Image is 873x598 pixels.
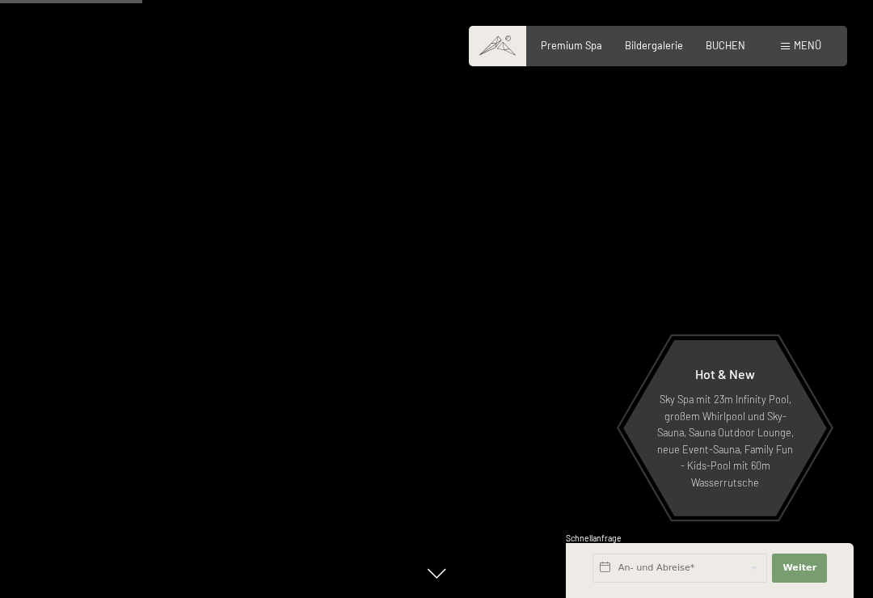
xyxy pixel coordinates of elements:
a: Bildergalerie [625,39,683,52]
a: BUCHEN [706,39,745,52]
span: Hot & New [695,366,755,381]
span: Weiter [782,562,816,575]
span: Menü [794,39,821,52]
p: Sky Spa mit 23m Infinity Pool, großem Whirlpool und Sky-Sauna, Sauna Outdoor Lounge, neue Event-S... [655,391,795,491]
a: Hot & New Sky Spa mit 23m Infinity Pool, großem Whirlpool und Sky-Sauna, Sauna Outdoor Lounge, ne... [622,339,828,517]
button: Weiter [772,554,827,583]
span: Schnellanfrage [566,533,622,543]
a: Premium Spa [541,39,602,52]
